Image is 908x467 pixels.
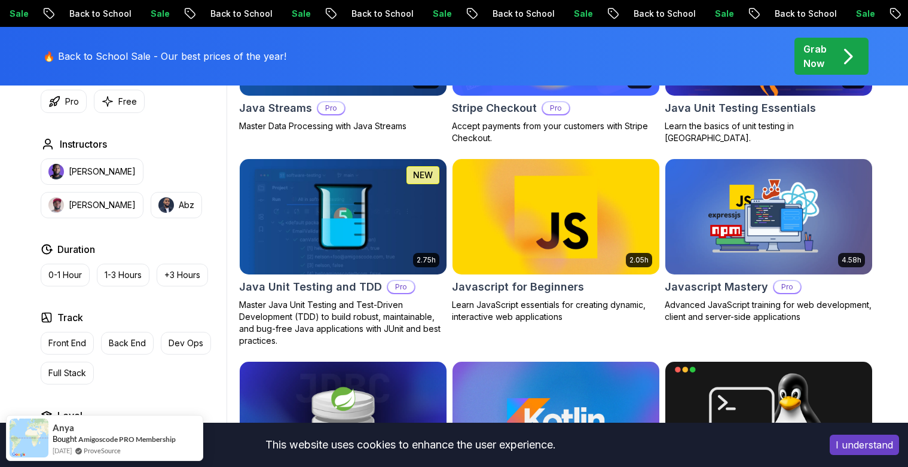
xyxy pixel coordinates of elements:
[57,8,139,20] p: Back to School
[43,49,286,63] p: 🔥 Back to School Sale - Our best prices of the year!
[665,299,873,323] p: Advanced JavaScript training for web development, client and server-side applications
[109,337,146,349] p: Back End
[340,8,421,20] p: Back to School
[53,423,74,433] span: Anya
[421,8,459,20] p: Sale
[452,100,537,117] h2: Stripe Checkout
[844,8,882,20] p: Sale
[763,8,844,20] p: Back to School
[629,255,649,265] p: 2.05h
[69,166,136,178] p: [PERSON_NAME]
[703,8,741,20] p: Sale
[417,255,436,265] p: 2.75h
[239,120,447,132] p: Master Data Processing with Java Streams
[53,434,77,444] span: Bought
[41,362,94,384] button: Full Stack
[240,159,447,275] img: Java Unit Testing and TDD card
[452,158,660,323] a: Javascript for Beginners card2.05hJavascript for BeginnersLearn JavaScript essentials for creatin...
[101,332,154,355] button: Back End
[158,197,174,213] img: instructor img
[57,310,83,325] h2: Track
[388,281,414,293] p: Pro
[665,159,872,275] img: Javascript Mastery card
[53,445,72,456] span: [DATE]
[48,367,86,379] p: Full Stack
[562,8,600,20] p: Sale
[41,332,94,355] button: Front End
[157,264,208,286] button: +3 Hours
[97,264,149,286] button: 1-3 Hours
[57,408,82,423] h2: Level
[179,199,194,211] p: Abz
[665,279,768,295] h2: Javascript Mastery
[139,8,177,20] p: Sale
[118,96,137,108] p: Free
[803,42,827,71] p: Grab Now
[48,269,82,281] p: 0-1 Hour
[9,432,812,458] div: This website uses cookies to enhance the user experience.
[48,164,64,179] img: instructor img
[665,100,816,117] h2: Java Unit Testing Essentials
[57,242,95,257] h2: Duration
[774,281,800,293] p: Pro
[105,269,142,281] p: 1-3 Hours
[413,169,433,181] p: NEW
[447,156,664,277] img: Javascript for Beginners card
[830,435,899,455] button: Accept cookies
[151,192,202,218] button: instructor imgAbz
[198,8,280,20] p: Back to School
[65,96,79,108] p: Pro
[69,199,136,211] p: [PERSON_NAME]
[48,197,64,213] img: instructor img
[41,90,87,113] button: Pro
[622,8,703,20] p: Back to School
[452,279,584,295] h2: Javascript for Beginners
[481,8,562,20] p: Back to School
[94,90,145,113] button: Free
[84,445,121,456] a: ProveSource
[452,120,660,144] p: Accept payments from your customers with Stripe Checkout.
[280,8,318,20] p: Sale
[239,158,447,347] a: Java Unit Testing and TDD card2.75hNEWJava Unit Testing and TDDProMaster Java Unit Testing and Te...
[239,100,312,117] h2: Java Streams
[41,264,90,286] button: 0-1 Hour
[10,419,48,457] img: provesource social proof notification image
[41,158,143,185] button: instructor img[PERSON_NAME]
[60,137,107,151] h2: Instructors
[665,120,873,144] p: Learn the basics of unit testing in [GEOGRAPHIC_DATA].
[452,299,660,323] p: Learn JavaScript essentials for creating dynamic, interactive web applications
[161,332,211,355] button: Dev Ops
[164,269,200,281] p: +3 Hours
[842,255,861,265] p: 4.58h
[169,337,203,349] p: Dev Ops
[318,102,344,114] p: Pro
[543,102,569,114] p: Pro
[78,434,176,444] a: Amigoscode PRO Membership
[665,158,873,323] a: Javascript Mastery card4.58hJavascript MasteryProAdvanced JavaScript training for web development...
[239,279,382,295] h2: Java Unit Testing and TDD
[239,299,447,347] p: Master Java Unit Testing and Test-Driven Development (TDD) to build robust, maintainable, and bug...
[41,192,143,218] button: instructor img[PERSON_NAME]
[48,337,86,349] p: Front End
